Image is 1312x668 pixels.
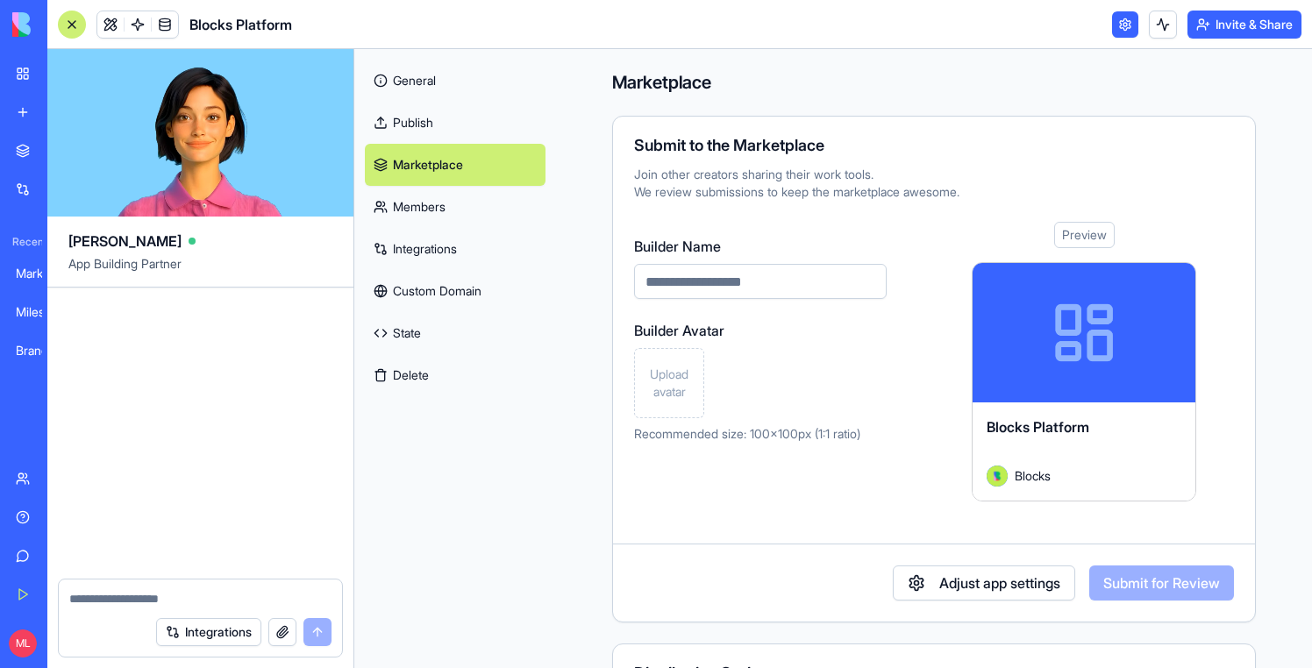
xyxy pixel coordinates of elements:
a: Marketing Expense Tracker [5,256,75,291]
a: General [365,60,545,102]
a: Brand Identity Studio [5,333,75,368]
span: ML [9,629,37,657]
span: Recent [5,235,42,249]
img: logo [12,12,121,37]
a: State [365,312,545,354]
span: Blocks Platform [987,418,1089,436]
label: Builder Name [634,236,887,257]
a: Blocks PlatformAvatarBlocks [972,262,1196,501]
button: Invite & Share [1187,11,1301,39]
a: Members [365,186,545,228]
a: Milestone [5,295,75,330]
span: App Building Partner [68,255,332,287]
p: Recommended size: 100x100px (1:1 ratio) [634,425,887,443]
a: Marketplace [365,144,545,186]
label: Builder Avatar [634,320,887,341]
div: Upload avatar [634,348,704,418]
div: Preview [1054,222,1115,248]
img: Avatar [987,465,1008,487]
div: Marketing Expense Tracker [16,265,65,282]
div: Submit to the Marketplace [634,138,1234,153]
button: Delete [365,354,545,396]
a: Publish [365,102,545,144]
span: [PERSON_NAME] [68,231,182,252]
h4: Marketplace [612,70,1256,95]
span: Upload avatar [642,366,696,401]
a: Custom Domain [365,270,545,312]
span: Blocks [1015,466,1051,485]
div: Milestone [16,303,65,321]
div: Brand Identity Studio [16,342,65,359]
button: Adjust app settings [893,565,1075,600]
div: Join other creators sharing their work tools. We review submissions to keep the marketplace awesome. [634,166,1234,201]
button: Integrations [156,618,261,646]
span: Blocks Platform [189,14,292,35]
a: Integrations [365,228,545,270]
